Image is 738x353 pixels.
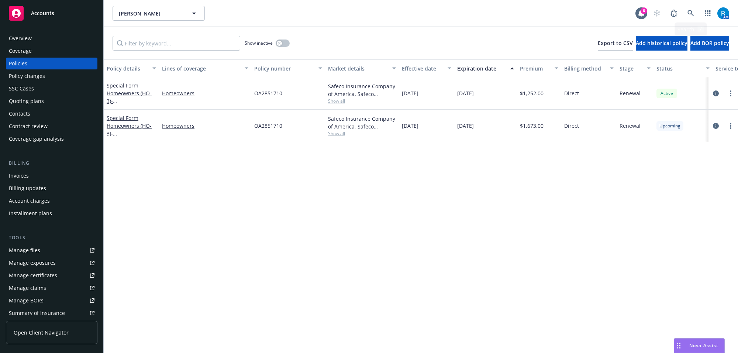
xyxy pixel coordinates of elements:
[402,89,418,97] span: [DATE]
[6,70,97,82] a: Policy changes
[9,70,45,82] div: Policy changes
[636,40,687,47] span: Add historical policy
[107,65,148,72] div: Policy details
[6,195,97,207] a: Account charges
[399,59,454,77] button: Effective date
[457,65,506,72] div: Expiration date
[104,59,159,77] button: Policy details
[726,89,735,98] a: more
[717,7,729,19] img: photo
[31,10,54,16] span: Accounts
[564,89,579,97] span: Direct
[9,282,46,294] div: Manage claims
[107,82,154,112] a: Special Form Homeowners (HO-3)
[9,182,46,194] div: Billing updates
[402,65,443,72] div: Effective date
[9,133,64,145] div: Coverage gap analysis
[6,234,97,241] div: Tools
[564,65,606,72] div: Billing method
[9,170,29,182] div: Invoices
[162,122,248,130] a: Homeowners
[254,65,314,72] div: Policy number
[636,36,687,51] button: Add historical policy
[690,36,729,51] button: Add BOR policy
[659,90,674,97] span: Active
[726,121,735,130] a: more
[328,98,396,104] span: Show all
[620,89,641,97] span: Renewal
[9,108,30,120] div: Contacts
[653,59,713,77] button: Status
[6,95,97,107] a: Quoting plans
[6,32,97,44] a: Overview
[162,65,240,72] div: Lines of coverage
[620,122,641,130] span: Renewal
[245,40,273,46] span: Show inactive
[9,307,65,319] div: Summary of insurance
[9,270,57,281] div: Manage certificates
[254,122,282,130] span: OA2851710
[620,65,642,72] div: Stage
[9,58,27,69] div: Policies
[6,160,97,167] div: Billing
[711,89,720,98] a: circleInformation
[454,59,517,77] button: Expiration date
[674,338,725,353] button: Nova Assist
[6,208,97,219] a: Installment plans
[598,40,633,47] span: Export to CSV
[6,182,97,194] a: Billing updates
[6,170,97,182] a: Invoices
[617,59,653,77] button: Stage
[9,32,32,44] div: Overview
[6,282,97,294] a: Manage claims
[689,342,718,349] span: Nova Assist
[6,45,97,57] a: Coverage
[328,115,396,130] div: Safeco Insurance Company of America, Safeco Insurance (Liberty Mutual)
[328,130,396,137] span: Show all
[656,65,701,72] div: Status
[666,6,681,21] a: Report a Bug
[6,307,97,319] a: Summary of insurance
[113,36,240,51] input: Filter by keyword...
[328,65,388,72] div: Market details
[14,329,69,336] span: Open Client Navigator
[251,59,325,77] button: Policy number
[674,339,683,353] div: Drag to move
[520,122,544,130] span: $1,673.00
[690,40,729,47] span: Add BOR policy
[457,89,474,97] span: [DATE]
[162,89,248,97] a: Homeowners
[159,59,251,77] button: Lines of coverage
[649,6,664,21] a: Start snowing
[254,89,282,97] span: OA2851710
[325,59,399,77] button: Market details
[564,122,579,130] span: Direct
[641,7,647,14] div: 6
[119,10,183,17] span: [PERSON_NAME]
[6,83,97,95] a: SSC Cases
[402,122,418,130] span: [DATE]
[9,244,40,256] div: Manage files
[6,120,97,132] a: Contract review
[457,122,474,130] span: [DATE]
[107,114,154,145] a: Special Form Homeowners (HO-3)
[561,59,617,77] button: Billing method
[700,6,715,21] a: Switch app
[6,133,97,145] a: Coverage gap analysis
[9,45,32,57] div: Coverage
[9,257,56,269] div: Manage exposures
[9,95,44,107] div: Quoting plans
[598,36,633,51] button: Export to CSV
[6,3,97,24] a: Accounts
[520,65,550,72] div: Premium
[328,82,396,98] div: Safeco Insurance Company of America, Safeco Insurance (Liberty Mutual)
[6,244,97,256] a: Manage files
[6,257,97,269] a: Manage exposures
[9,195,50,207] div: Account charges
[9,295,44,306] div: Manage BORs
[9,208,52,219] div: Installment plans
[6,108,97,120] a: Contacts
[683,6,698,21] a: Search
[6,270,97,281] a: Manage certificates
